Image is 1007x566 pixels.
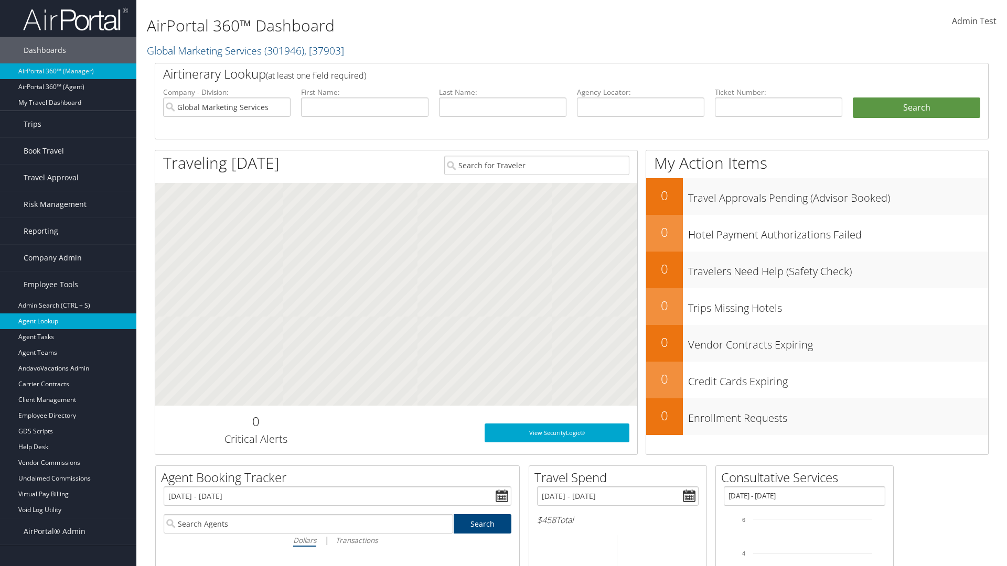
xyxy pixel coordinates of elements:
span: (at least one field required) [266,70,366,81]
a: 0Travelers Need Help (Safety Check) [646,252,988,288]
span: AirPortal® Admin [24,518,85,545]
tspan: 4 [742,550,745,557]
h2: 0 [646,297,683,314]
h2: Consultative Services [721,469,893,486]
a: 0Trips Missing Hotels [646,288,988,325]
label: First Name: [301,87,428,97]
a: View SecurityLogic® [485,423,629,442]
h1: My Action Items [646,152,988,174]
label: Agency Locator: [577,87,704,97]
a: Admin Test [952,5,997,38]
h2: 0 [646,333,683,351]
span: Employee Tools [24,271,78,298]
span: Admin Test [952,15,997,27]
span: Company Admin [24,245,82,271]
h3: Critical Alerts [163,432,348,447]
h2: 0 [646,370,683,388]
button: Search [853,97,980,118]
span: ( 301946 ) [264,43,304,58]
label: Ticket Number: [715,87,842,97]
input: Search Agents [164,514,453,534]
h2: 0 [646,187,683,204]
label: Last Name: [439,87,566,97]
h3: Enrollment Requests [688,406,988,426]
h2: 0 [646,223,683,241]
img: airportal-logo.png [23,7,128,31]
span: Book Travel [24,138,64,164]
span: Dashboards [24,37,66,63]
span: Trips [24,111,41,137]
h1: AirPortal 360™ Dashboard [147,15,713,37]
span: Risk Management [24,191,87,217]
a: Global Marketing Services [147,43,344,58]
span: Travel Approval [24,165,79,191]
i: Transactions [336,535,378,545]
a: 0Credit Cards Expiring [646,362,988,398]
a: 0Travel Approvals Pending (Advisor Booked) [646,178,988,215]
h2: 0 [646,260,683,278]
h3: Travel Approvals Pending (Advisor Booked) [688,186,988,205]
h2: 0 [163,412,348,430]
a: Search [454,514,512,534]
label: Company - Division: [163,87,291,97]
span: , [ 37903 ] [304,43,344,58]
span: Reporting [24,218,58,244]
span: $458 [537,514,556,526]
h2: Airtinerary Lookup [163,65,911,83]
a: 0Enrollment Requests [646,398,988,435]
h6: Total [537,514,699,526]
a: 0Vendor Contracts Expiring [646,325,988,362]
input: Search for Traveler [444,156,629,175]
h3: Travelers Need Help (Safety Check) [688,259,988,279]
h2: 0 [646,407,683,424]
h1: Traveling [DATE] [163,152,280,174]
a: 0Hotel Payment Authorizations Failed [646,215,988,252]
h3: Credit Cards Expiring [688,369,988,389]
h2: Agent Booking Tracker [161,469,519,486]
h3: Trips Missing Hotels [688,296,988,315]
h3: Hotel Payment Authorizations Failed [688,222,988,242]
tspan: 6 [742,517,745,523]
i: Dollars [293,535,316,545]
h2: Travel Spend [534,469,706,486]
div: | [164,534,511,547]
h3: Vendor Contracts Expiring [688,332,988,352]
